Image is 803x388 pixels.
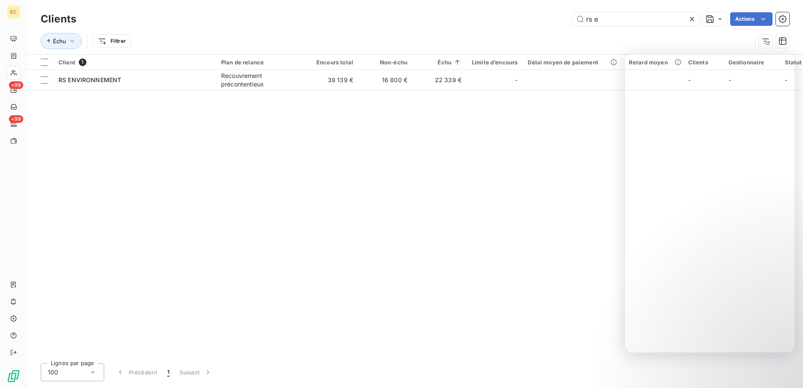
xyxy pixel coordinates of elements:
[472,59,518,66] div: Limite d’encours
[309,59,353,66] div: Encours total
[111,363,162,381] button: Précédent
[363,59,407,66] div: Non-échu
[7,369,20,383] img: Logo LeanPay
[167,368,169,377] span: 1
[528,59,618,66] div: Délai moyen de paiement
[79,58,86,66] span: 1
[413,70,467,90] td: 22 339 €
[174,363,217,381] button: Suivant
[221,59,299,66] div: Plan de relance
[41,33,82,49] button: Échu
[58,76,121,83] span: RS ENVIRONNEMENT
[418,59,462,66] div: Échu
[358,70,413,90] td: 16 800 €
[7,5,20,19] div: EC
[9,115,23,123] span: +99
[730,12,773,26] button: Actions
[58,59,75,66] span: Client
[162,363,174,381] button: 1
[304,70,358,90] td: 39 139 €
[41,11,76,27] h3: Clients
[774,359,795,380] iframe: Intercom live chat
[625,54,795,352] iframe: Intercom live chat
[573,12,700,26] input: Rechercher
[53,38,66,44] span: Échu
[9,81,23,89] span: +99
[221,72,299,89] div: Recouvrement précontentieux
[515,76,518,84] span: -
[92,34,131,48] button: Filtrer
[48,368,58,377] span: 100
